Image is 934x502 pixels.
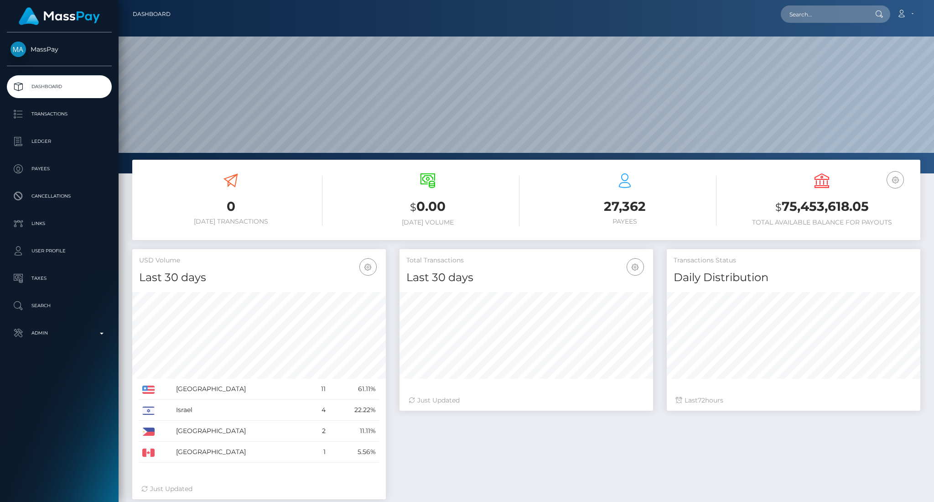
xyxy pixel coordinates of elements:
input: Search... [781,5,867,23]
h3: 0 [139,198,322,215]
h3: 27,362 [533,198,716,215]
span: 72 [698,396,705,404]
p: Taxes [10,272,108,285]
h6: Payees [533,218,716,225]
h3: 75,453,618.05 [730,198,913,216]
h3: 0.00 [336,198,519,216]
h6: [DATE] Volume [336,219,519,226]
td: 61.11% [329,379,379,400]
p: Ledger [10,135,108,148]
img: MassPay [10,42,26,57]
small: $ [410,201,416,214]
h4: Last 30 days [406,270,646,286]
p: User Profile [10,244,108,258]
p: Links [10,217,108,230]
a: User Profile [7,240,112,262]
h5: USD Volume [139,256,379,265]
p: Search [10,299,108,313]
td: 11.11% [329,421,379,442]
td: 1 [309,442,329,463]
small: $ [775,201,782,214]
td: [GEOGRAPHIC_DATA] [173,379,310,400]
a: Search [7,294,112,317]
td: 5.56% [329,442,379,463]
td: Israel [173,400,310,421]
a: Dashboard [7,75,112,98]
a: Ledger [7,130,112,153]
span: MassPay [7,45,112,53]
img: IL.png [142,407,155,415]
a: Links [7,212,112,235]
p: Dashboard [10,80,108,94]
p: Cancellations [10,189,108,203]
h4: Last 30 days [139,270,379,286]
p: Transactions [10,107,108,121]
td: [GEOGRAPHIC_DATA] [173,421,310,442]
td: 22.22% [329,400,379,421]
td: 4 [309,400,329,421]
img: US.png [142,386,155,394]
img: CA.png [142,449,155,457]
h5: Total Transactions [406,256,646,265]
a: Payees [7,157,112,180]
a: Admin [7,322,112,345]
h6: [DATE] Transactions [139,218,322,225]
img: MassPay Logo [19,7,100,25]
img: PH.png [142,428,155,436]
h5: Transactions Status [674,256,913,265]
p: Payees [10,162,108,176]
div: Just Updated [141,484,377,494]
p: Admin [10,326,108,340]
a: Dashboard [133,5,171,24]
div: Last hours [676,396,911,405]
td: [GEOGRAPHIC_DATA] [173,442,310,463]
div: Just Updated [409,396,644,405]
a: Cancellations [7,185,112,208]
h4: Daily Distribution [674,270,913,286]
td: 2 [309,421,329,442]
a: Taxes [7,267,112,290]
h6: Total Available Balance for Payouts [730,219,913,226]
td: 11 [309,379,329,400]
a: Transactions [7,103,112,125]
